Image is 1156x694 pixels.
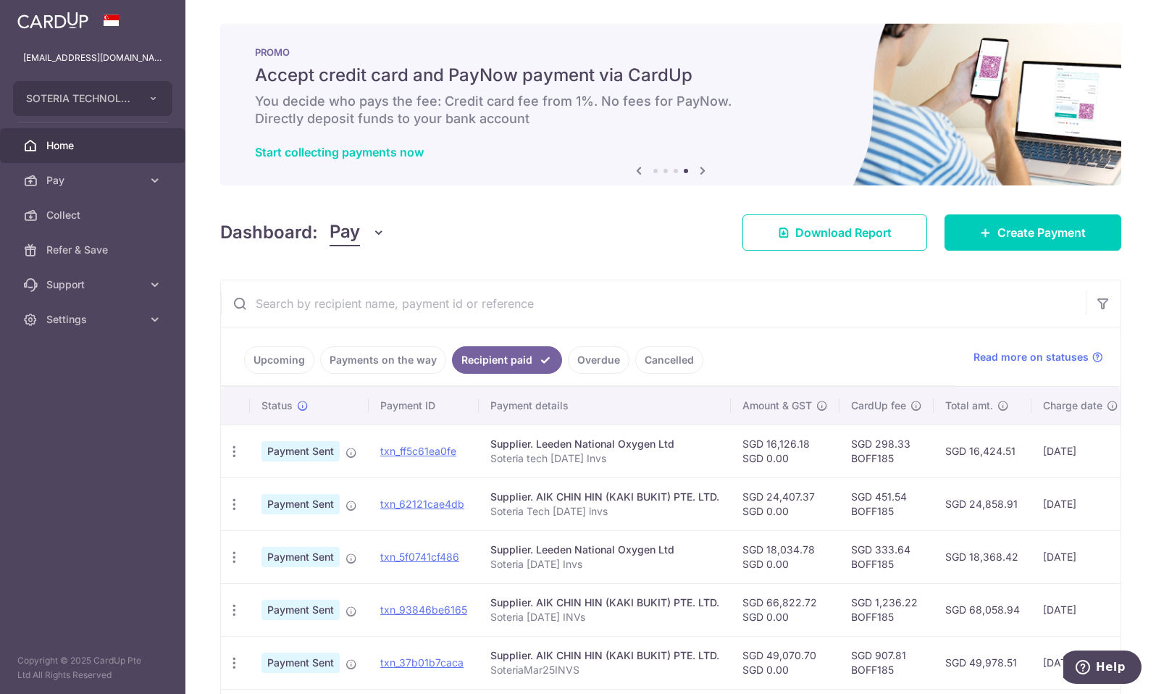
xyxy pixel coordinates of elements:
a: Start collecting payments now [255,145,424,159]
td: [DATE] [1031,636,1130,689]
p: Soteria [DATE] INVs [490,610,719,624]
th: Payment ID [369,387,479,425]
td: [DATE] [1031,583,1130,636]
img: CardUp [17,12,88,29]
span: Settings [46,312,142,327]
th: Payment details [479,387,731,425]
span: Download Report [795,224,892,241]
div: Supplier. AIK CHIN HIN (KAKI BUKIT) PTE. LTD. [490,648,719,663]
div: Supplier. AIK CHIN HIN (KAKI BUKIT) PTE. LTD. [490,490,719,504]
a: Overdue [568,346,629,374]
a: Recipient paid [452,346,562,374]
a: Download Report [742,214,927,251]
span: Pay [330,219,360,246]
span: Payment Sent [261,653,340,673]
h6: You decide who pays the fee: Credit card fee from 1%. No fees for PayNow. Directly deposit funds ... [255,93,1086,127]
div: Supplier. AIK CHIN HIN (KAKI BUKIT) PTE. LTD. [490,595,719,610]
img: paynow Banner [220,23,1121,185]
span: SOTERIA TECHNOLOGY (PTE.) LTD. [26,91,133,106]
span: CardUp fee [851,398,906,413]
td: SGD 18,034.78 SGD 0.00 [731,530,839,583]
a: txn_62121cae4db [380,498,464,510]
a: txn_5f0741cf486 [380,551,459,563]
td: SGD 333.64 BOFF185 [839,530,934,583]
div: Supplier. Leeden National Oxygen Ltd [490,437,719,451]
p: Soteria [DATE] Invs [490,557,719,572]
a: Read more on statuses [973,350,1103,364]
td: SGD 907.81 BOFF185 [839,636,934,689]
td: SGD 1,236.22 BOFF185 [839,583,934,636]
span: Refer & Save [46,243,142,257]
span: Support [46,277,142,292]
p: Soteria Tech [DATE] invs [490,504,719,519]
a: Upcoming [244,346,314,374]
span: Create Payment [997,224,1086,241]
p: [EMAIL_ADDRESS][DOMAIN_NAME] [23,51,162,65]
td: SGD 16,424.51 [934,425,1031,477]
p: Soteria tech [DATE] Invs [490,451,719,466]
span: Home [46,138,142,153]
a: txn_37b01b7caca [380,656,464,669]
span: Pay [46,173,142,188]
td: SGD 298.33 BOFF185 [839,425,934,477]
td: [DATE] [1031,530,1130,583]
td: [DATE] [1031,477,1130,530]
td: SGD 66,822.72 SGD 0.00 [731,583,839,636]
button: Pay [330,219,385,246]
span: Payment Sent [261,600,340,620]
a: txn_ff5c61ea0fe [380,445,456,457]
p: PROMO [255,46,1086,58]
td: SGD 18,368.42 [934,530,1031,583]
td: SGD 451.54 BOFF185 [839,477,934,530]
a: Create Payment [945,214,1121,251]
span: Payment Sent [261,547,340,567]
button: SOTERIA TECHNOLOGY (PTE.) LTD. [13,81,172,116]
td: SGD 49,070.70 SGD 0.00 [731,636,839,689]
span: Payment Sent [261,494,340,514]
span: Collect [46,208,142,222]
a: Cancelled [635,346,703,374]
span: Status [261,398,293,413]
span: Charge date [1043,398,1102,413]
td: SGD 16,126.18 SGD 0.00 [731,425,839,477]
span: Amount & GST [742,398,812,413]
h4: Dashboard: [220,220,318,246]
input: Search by recipient name, payment id or reference [221,280,1086,327]
div: Supplier. Leeden National Oxygen Ltd [490,543,719,557]
span: Total amt. [945,398,993,413]
td: SGD 24,407.37 SGD 0.00 [731,477,839,530]
h5: Accept credit card and PayNow payment via CardUp [255,64,1086,87]
a: Payments on the way [320,346,446,374]
p: SoteriaMar25INVS [490,663,719,677]
span: Payment Sent [261,441,340,461]
td: [DATE] [1031,425,1130,477]
iframe: Opens a widget where you can find more information [1063,651,1142,687]
td: SGD 24,858.91 [934,477,1031,530]
span: Read more on statuses [973,350,1089,364]
td: SGD 68,058.94 [934,583,1031,636]
a: txn_93846be6165 [380,603,467,616]
td: SGD 49,978.51 [934,636,1031,689]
